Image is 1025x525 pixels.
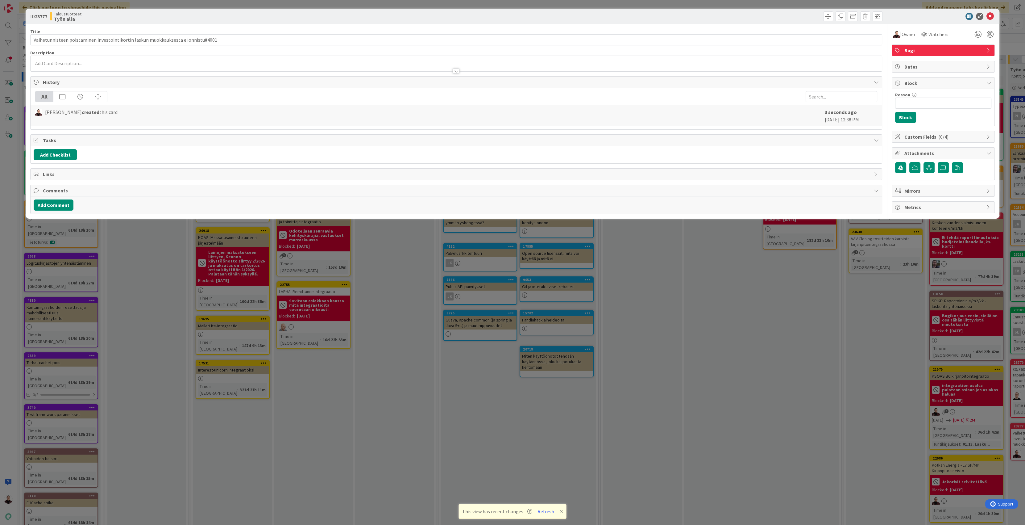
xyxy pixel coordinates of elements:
[34,199,73,211] button: Add Comment
[806,91,877,102] input: Search...
[30,29,40,34] label: Title
[54,16,81,21] b: Työn alla
[35,109,42,116] img: AA
[928,31,948,38] span: Watchers
[45,108,118,116] span: [PERSON_NAME] this card
[13,1,28,8] span: Support
[895,112,916,123] button: Block
[902,31,915,38] span: Owner
[43,136,871,144] span: Tasks
[30,50,54,56] span: Description
[904,79,983,87] span: Block
[43,170,871,178] span: Links
[904,204,983,211] span: Metrics
[43,187,871,194] span: Comments
[904,47,983,54] span: Bugi
[462,508,532,515] span: This view has recent changes.
[43,78,871,86] span: History
[904,133,983,141] span: Custom Fields
[30,34,882,45] input: type card name here...
[904,63,983,70] span: Dates
[82,109,99,115] b: created
[893,31,900,38] img: AA
[35,13,47,19] b: 23777
[535,507,556,515] button: Refresh
[35,91,53,102] div: All
[825,108,877,123] div: [DATE] 12:38 PM
[34,149,77,160] button: Add Checklist
[30,13,47,20] span: ID
[938,134,948,140] span: ( 0/4 )
[54,11,81,16] span: Taloustuotteet
[904,149,983,157] span: Attachments
[825,109,857,115] b: 3 seconds ago
[904,187,983,195] span: Mirrors
[895,92,910,98] label: Reason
